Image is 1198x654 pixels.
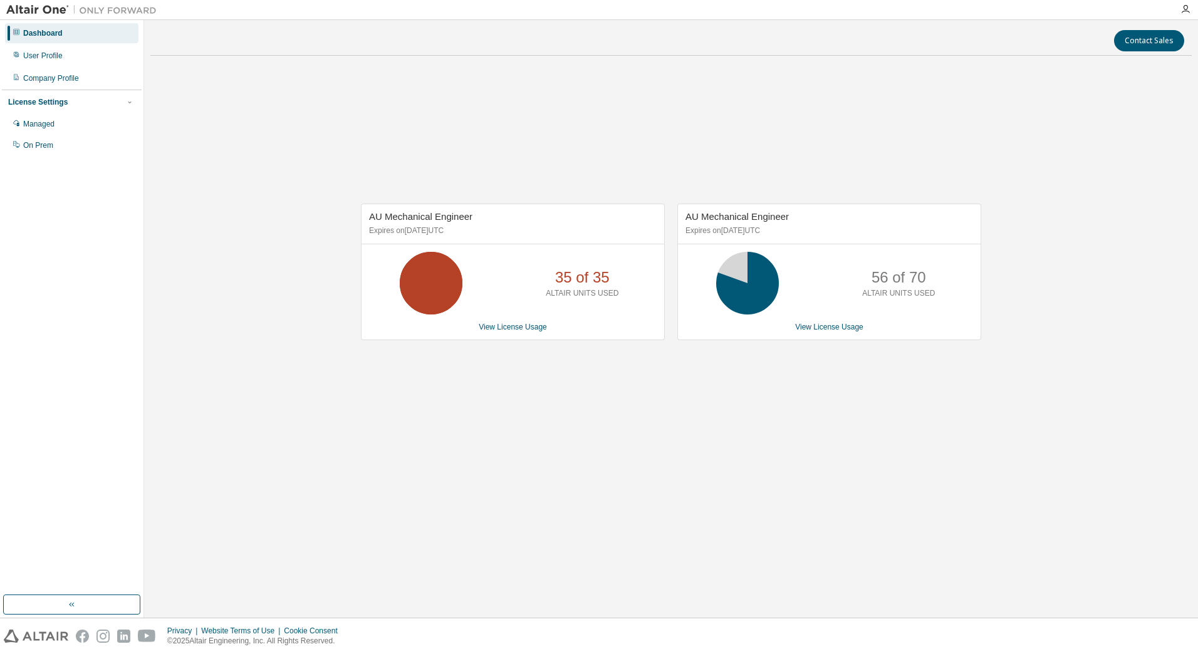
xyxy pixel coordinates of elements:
div: Company Profile [23,73,79,83]
div: Cookie Consent [284,626,345,636]
span: AU Mechanical Engineer [685,211,789,222]
div: User Profile [23,51,63,61]
p: ALTAIR UNITS USED [546,288,618,299]
div: Website Terms of Use [201,626,284,636]
img: instagram.svg [96,630,110,643]
div: Dashboard [23,28,63,38]
a: View License Usage [479,323,547,331]
p: Expires on [DATE] UTC [369,226,654,236]
div: License Settings [8,97,68,107]
div: On Prem [23,140,53,150]
p: ALTAIR UNITS USED [862,288,935,299]
div: Privacy [167,626,201,636]
img: facebook.svg [76,630,89,643]
img: Altair One [6,4,163,16]
p: Expires on [DATE] UTC [685,226,970,236]
div: Managed [23,119,55,129]
img: linkedin.svg [117,630,130,643]
img: youtube.svg [138,630,156,643]
p: 35 of 35 [555,267,610,288]
span: AU Mechanical Engineer [369,211,472,222]
a: View License Usage [795,323,863,331]
button: Contact Sales [1114,30,1184,51]
p: 56 of 70 [872,267,926,288]
img: altair_logo.svg [4,630,68,643]
p: © 2025 Altair Engineering, Inc. All Rights Reserved. [167,636,345,646]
